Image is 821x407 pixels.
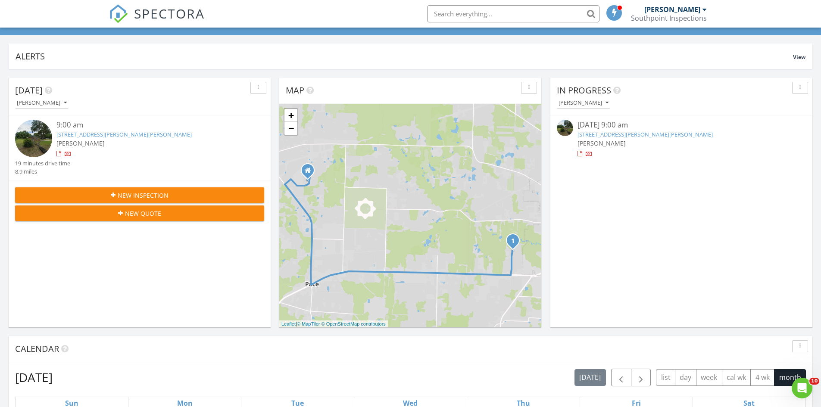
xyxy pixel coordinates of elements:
div: 5459 Covered Bridge Ln, Pace FL 32571 [308,170,313,175]
span: Calendar [15,343,59,354]
h2: [DATE] [15,369,53,386]
a: Leaflet [281,321,296,326]
a: Zoom in [284,109,297,122]
span: [PERSON_NAME] [56,139,105,147]
span: View [793,53,805,61]
a: Zoom out [284,122,297,135]
button: New Inspection [15,187,264,203]
a: SPECTORA [109,12,205,30]
button: Previous month [611,369,631,386]
div: 9:00 am [56,120,243,130]
div: [DATE] 9:00 am [578,120,785,130]
button: month [774,369,806,386]
button: list [656,369,675,386]
div: 4850 Anna Simpson Rd, Milton, FL 32583 [513,240,518,245]
a: [DATE] 9:00 am [STREET_ADDRESS][PERSON_NAME][PERSON_NAME] [PERSON_NAME] [557,120,806,158]
div: Southpoint Inspections [631,14,707,22]
button: Next month [631,369,651,386]
div: 19 minutes drive time [15,159,70,168]
span: [PERSON_NAME] [578,139,626,147]
span: New Quote [125,209,161,218]
i: 1 [511,238,515,244]
button: [PERSON_NAME] [557,97,610,109]
span: SPECTORA [134,4,205,22]
img: The Best Home Inspection Software - Spectora [109,4,128,23]
a: © MapTiler [297,321,320,326]
input: Search everything... [427,5,599,22]
div: 8.9 miles [15,168,70,176]
button: day [675,369,696,386]
div: [PERSON_NAME] [17,100,67,106]
div: [PERSON_NAME] [644,5,700,14]
img: streetview [557,120,573,136]
div: | [279,320,388,328]
a: 9:00 am [STREET_ADDRESS][PERSON_NAME][PERSON_NAME] [PERSON_NAME] 19 minutes drive time 8.9 miles [15,120,264,176]
a: [STREET_ADDRESS][PERSON_NAME][PERSON_NAME] [56,130,192,138]
img: streetview [15,120,52,157]
span: New Inspection [118,191,169,200]
a: © OpenStreetMap contributors [322,321,386,326]
a: [STREET_ADDRESS][PERSON_NAME][PERSON_NAME] [578,130,713,138]
span: [DATE] [15,84,43,96]
div: [PERSON_NAME] [559,100,609,106]
iframe: Intercom live chat [792,378,812,398]
button: New Quote [15,205,264,221]
button: 4 wk [750,369,774,386]
button: cal wk [722,369,751,386]
div: Alerts [16,50,793,62]
span: 10 [809,378,819,385]
button: [PERSON_NAME] [15,97,69,109]
span: Map [286,84,304,96]
button: week [696,369,722,386]
button: [DATE] [574,369,606,386]
span: In Progress [557,84,611,96]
